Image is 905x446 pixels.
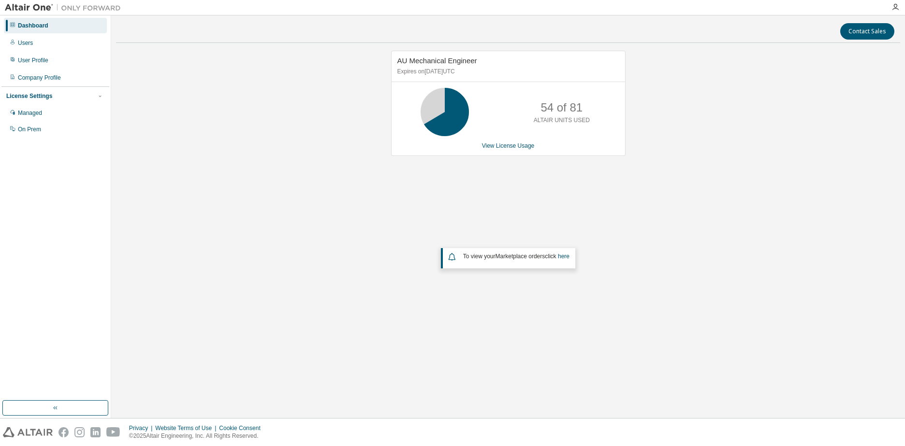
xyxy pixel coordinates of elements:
[18,125,41,133] div: On Prem
[3,427,53,437] img: altair_logo.svg
[18,39,33,47] div: Users
[840,23,894,40] button: Contact Sales
[496,253,545,260] em: Marketplace orders
[18,56,48,64] div: User Profile
[482,142,535,149] a: View License Usage
[18,109,42,117] div: Managed
[18,74,61,82] div: Company Profile
[5,3,126,13] img: Altair One
[106,427,120,437] img: youtube.svg
[463,253,569,260] span: To view your click
[90,427,101,437] img: linkedin.svg
[18,22,48,29] div: Dashboard
[540,99,583,116] p: 54 of 81
[74,427,85,437] img: instagram.svg
[397,56,477,65] span: AU Mechanical Engineer
[558,253,569,260] a: here
[58,427,69,437] img: facebook.svg
[155,424,219,432] div: Website Terms of Use
[6,92,52,100] div: License Settings
[219,424,266,432] div: Cookie Consent
[129,424,155,432] div: Privacy
[397,68,617,76] p: Expires on [DATE] UTC
[129,432,266,440] p: © 2025 Altair Engineering, Inc. All Rights Reserved.
[534,116,590,125] p: ALTAIR UNITS USED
